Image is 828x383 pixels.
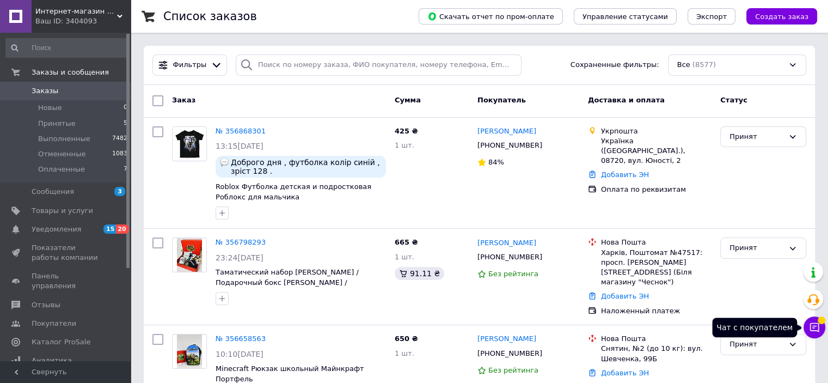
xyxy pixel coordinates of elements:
a: [PERSON_NAME] [477,334,536,344]
span: 1083 [112,149,127,159]
a: Фото товару [172,334,207,369]
div: Наложенный платеж [601,306,712,316]
button: Управление статусами [574,8,677,25]
a: Фото товару [172,126,207,161]
span: 425 ₴ [395,127,418,135]
a: № 356798293 [216,238,266,246]
span: (8577) [692,60,716,69]
span: Товары и услуги [32,206,93,216]
div: Українка ([GEOGRAPHIC_DATA].), 08720, вул. Юності, 2 [601,136,712,166]
span: Каталог ProSale [32,337,90,347]
span: 7482 [112,134,127,144]
div: Нова Пошта [601,334,712,344]
span: Выполненные [38,134,90,144]
span: Доставка и оплата [588,96,665,104]
span: 84% [488,158,504,166]
button: Чат с покупателем [804,317,825,338]
span: Отзывы [32,300,60,310]
button: Скачать отчет по пром-оплате [419,8,563,25]
span: 20 [116,224,128,234]
div: Нова Пошта [601,238,712,247]
div: 91.11 ₴ [395,267,444,280]
span: Скачать отчет по пром-оплате [427,11,554,21]
span: 1 шт. [395,141,414,149]
div: Харків, Поштомат №47517: просп. [PERSON_NAME][STREET_ADDRESS] (Біля магазину "Чеснок") [601,248,712,288]
span: 7 [124,165,127,174]
a: Создать заказ [735,12,817,20]
span: Все [677,60,690,70]
span: 23:24[DATE] [216,253,263,262]
span: Заказ [172,96,195,104]
a: Roblox Футболка детская и подростковая Роблокс для мальчика [216,183,371,201]
span: 10:10[DATE] [216,350,263,358]
div: Принят [729,242,784,254]
span: Новые [38,103,62,113]
span: Принятые [38,119,76,129]
span: Без рейтинга [488,366,538,374]
span: Покупатели [32,319,76,329]
span: Экспорт [696,13,727,21]
input: Поиск [5,38,128,58]
span: Управление статусами [582,13,668,21]
div: Чат с покупателем [712,318,797,337]
span: 3 [114,187,125,196]
span: Отмененные [38,149,85,159]
img: Фото товару [177,335,203,368]
span: Покупатель [477,96,526,104]
span: Заказы и сообщения [32,68,109,77]
button: Создать заказ [746,8,817,25]
span: Панель управления [32,271,101,291]
span: Аналитика [32,356,72,366]
h1: Список заказов [163,10,257,23]
span: Сохраненные фильтры: [571,60,659,70]
img: :speech_balloon: [220,158,229,167]
img: Фото товару [177,238,203,272]
span: 1 шт. [395,349,414,357]
span: 15 [103,224,116,234]
span: [PHONE_NUMBER] [477,253,542,261]
span: Оплаченные [38,165,85,174]
div: Укрпошта [601,126,712,136]
a: Minecraft Рюкзак школьный Майнкрафт Портфель [216,364,364,383]
a: [PERSON_NAME] [477,126,536,137]
span: Сообщения [32,187,74,197]
span: Заказы [32,86,58,96]
span: 5 [124,119,127,129]
div: Оплата по реквизитам [601,185,712,194]
a: Добавить ЭН [601,171,649,179]
span: Уведомления [32,224,81,234]
span: Сумма [395,96,421,104]
a: Добавить ЭН [601,369,649,377]
a: Добавить ЭН [601,292,649,300]
input: Поиск по номеру заказа, ФИО покупателя, номеру телефона, Email, номеру накладной [236,54,522,76]
a: Таматический набор [PERSON_NAME] / Подарочный бокс [PERSON_NAME] / Комплект Чашка Закладки / Пода... [216,268,371,307]
span: 650 ₴ [395,335,418,343]
span: 0 [124,103,127,113]
span: Без рейтинга [488,270,538,278]
div: Принят [729,339,784,350]
a: Фото товару [172,238,207,272]
div: Ваш ID: 3404093 [35,16,131,26]
span: 665 ₴ [395,238,418,246]
span: Создать заказ [755,13,808,21]
span: [PHONE_NUMBER] [477,141,542,149]
span: Интернет-магазин "Mark i Box" [35,7,117,16]
button: Экспорт [688,8,735,25]
div: Снятин, №2 (до 10 кг): вул. Шевченка, 99Б [601,344,712,363]
span: [PHONE_NUMBER] [477,349,542,357]
span: Показатели работы компании [32,243,101,263]
img: Фото товару [174,127,205,161]
span: Доброго дня , футболка колір синій , зріст 128 . [231,158,382,175]
span: Статус [720,96,747,104]
a: № 356868301 [216,127,266,135]
span: 13:15[DATE] [216,142,263,150]
a: [PERSON_NAME] [477,238,536,248]
div: Принят [729,131,784,143]
span: 1 шт. [395,253,414,261]
span: Фильтры [173,60,207,70]
a: № 356658563 [216,335,266,343]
